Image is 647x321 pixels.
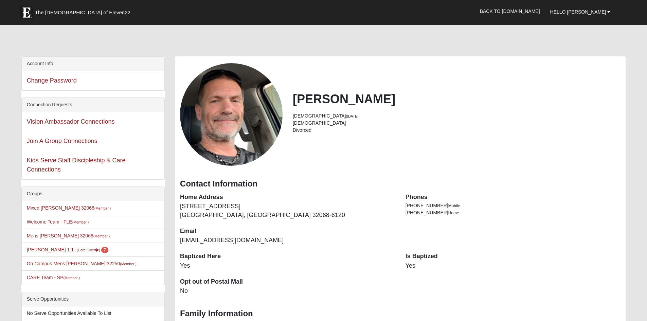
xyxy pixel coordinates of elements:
dt: Email [180,227,395,236]
a: The [DEMOGRAPHIC_DATA] of Eleven22 [16,2,152,19]
a: Change Password [27,77,77,84]
a: Back to [DOMAIN_NAME] [475,3,545,20]
dd: Yes [406,262,621,270]
a: Welcome Team - FLE(Member ) [27,219,89,225]
a: CARE Team - SP(Member ) [27,275,80,280]
div: Serve Opportunities [22,292,164,306]
small: (Member ) [64,276,80,280]
small: ([DATE]) [346,114,360,118]
li: [PHONE_NUMBER] [406,202,621,209]
li: Divorced [293,127,621,134]
dt: Phones [406,193,621,202]
a: Join A Group Connections [27,138,97,144]
dd: [STREET_ADDRESS] [GEOGRAPHIC_DATA], [GEOGRAPHIC_DATA] 32068-6120 [180,202,395,219]
li: [PHONE_NUMBER] [406,209,621,216]
span: Hello [PERSON_NAME] [550,9,606,15]
a: [PERSON_NAME] 1:1 -(Care Giver) 7 [27,247,108,252]
li: [DEMOGRAPHIC_DATA] [293,120,621,127]
span: Home [448,211,459,215]
h2: [PERSON_NAME] [293,92,621,106]
a: Mixed [PERSON_NAME] 32068(Member ) [27,205,111,211]
a: Mens [PERSON_NAME] 32068(Member ) [27,233,110,238]
dd: No [180,287,395,296]
a: On Campus Mens [PERSON_NAME] 32250(Member ) [27,261,137,266]
span: The [DEMOGRAPHIC_DATA] of Eleven22 [35,9,130,16]
img: Eleven22 logo [20,6,33,19]
a: View Fullsize Photo [180,63,283,166]
small: (Member ) [93,234,110,238]
a: Kids Serve Staff Discipleship & Care Connections [27,157,126,173]
dt: Home Address [180,193,395,202]
div: Groups [22,187,164,201]
dt: Is Baptized [406,252,621,261]
dt: Opt out of Postal Mail [180,278,395,286]
dd: [EMAIL_ADDRESS][DOMAIN_NAME] [180,236,395,245]
dd: Yes [180,262,395,270]
small: (Member ) [72,220,89,224]
h3: Family Information [180,309,621,319]
h3: Contact Information [180,179,621,189]
small: (Care Giver ) [77,248,100,252]
small: (Member ) [120,262,136,266]
small: (Member ) [94,206,111,210]
div: Connection Requests [22,98,164,112]
span: Mobile [448,203,460,208]
span: number of pending members [101,247,108,253]
dt: Baptized Here [180,252,395,261]
li: [DEMOGRAPHIC_DATA] [293,112,621,120]
a: Vision Ambassador Connections [27,118,115,125]
div: Account Info [22,57,164,71]
a: Hello [PERSON_NAME] [545,3,616,20]
li: No Serve Opportunities Available To List [22,306,164,320]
